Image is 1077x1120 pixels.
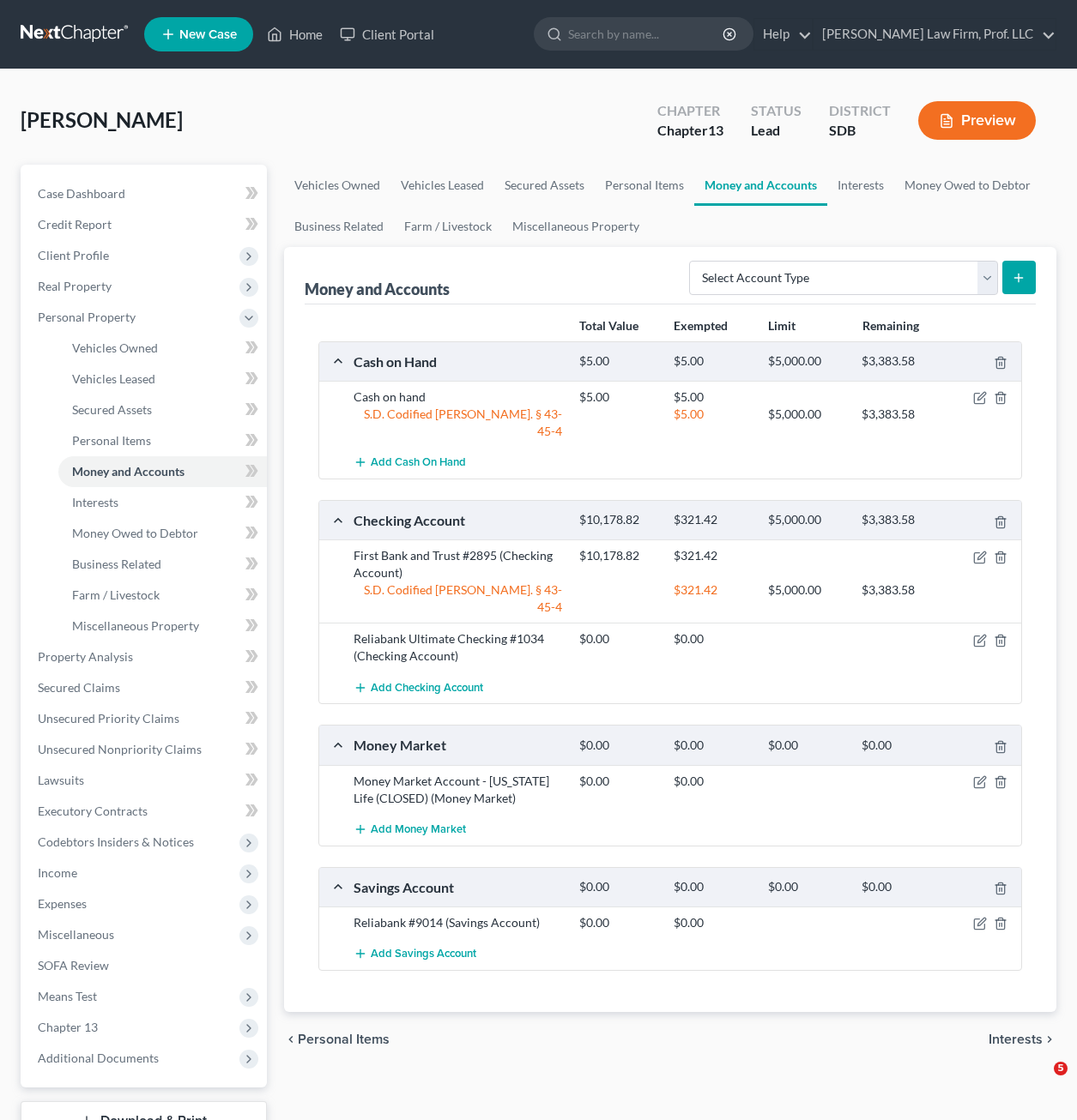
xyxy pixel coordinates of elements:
[371,456,466,470] span: Add Cash on Hand
[595,165,694,206] a: Personal Items
[331,19,443,50] a: Client Portal
[38,834,194,849] span: Codebtors Insiders & Notices
[38,989,97,1003] span: Means Test
[862,318,919,333] strong: Remaining
[72,340,158,355] span: Vehicles Owned
[571,879,665,895] div: $0.00
[1043,1033,1056,1046] i: chevron_right
[24,672,267,703] a: Secured Claims
[759,406,854,423] div: $5,000.00
[72,587,160,602] span: Farm / Livestock
[38,649,133,664] span: Property Analysis
[354,814,466,846] button: Add Money Market
[38,279,112,293] span: Real Property
[665,406,759,423] div: $5.00
[759,512,854,528] div: $5,000.00
[24,950,267,981] a: SOFA Review
[345,914,571,931] div: Reliabank #9014 (Savings Account)
[759,879,854,895] div: $0.00
[284,1033,298,1046] i: chevron_left
[345,388,571,406] div: Cash on hand
[571,388,665,406] div: $5.00
[58,394,267,425] a: Secured Assets
[665,353,759,370] div: $5.00
[24,209,267,240] a: Credit Report
[58,456,267,487] a: Money and Accounts
[38,1020,98,1034] span: Chapter 13
[72,464,185,479] span: Money and Accounts
[58,549,267,580] a: Business Related
[38,248,109,262] span: Client Profile
[894,165,1041,206] a: Money Owed to Debtor
[38,186,125,201] span: Case Dashboard
[345,736,571,754] div: Money Market
[768,318,796,333] strong: Limit
[371,822,466,836] span: Add Money Market
[72,402,152,417] span: Secured Assets
[502,206,650,247] a: Miscellaneous Property
[665,388,759,406] div: $5.00
[754,19,812,50] a: Help
[853,738,947,754] div: $0.00
[345,773,571,807] div: Money Market Account - [US_STATE] Life (CLOSED) (Money Market)
[579,318,638,333] strong: Total Value
[284,1033,390,1046] button: chevron_left Personal Items
[24,178,267,209] a: Case Dashboard
[345,352,571,370] div: Cash on Hand
[345,878,571,896] div: Savings Account
[665,773,759,790] div: $0.00
[179,28,237,41] span: New Case
[665,512,759,528] div: $321.42
[665,879,759,895] div: $0.00
[571,738,665,754] div: $0.00
[989,1033,1056,1046] button: Interests chevron_right
[571,773,665,790] div: $0.00
[568,18,725,50] input: Search by name...
[390,165,494,206] a: Vehicles Leased
[58,333,267,364] a: Vehicles Owned
[24,703,267,734] a: Unsecured Priority Claims
[665,738,759,754] div: $0.00
[708,122,723,138] span: 13
[371,948,476,961] span: Add Savings Account
[38,865,77,880] span: Income
[571,512,665,528] div: $10,178.82
[345,406,571,440] div: S.D. Codified [PERSON_NAME]. § 43-45-4
[665,914,759,931] div: $0.00
[918,101,1036,140] button: Preview
[853,512,947,528] div: $3,383.58
[829,121,891,141] div: SDB
[72,433,151,448] span: Personal Items
[354,447,466,479] button: Add Cash on Hand
[38,680,120,695] span: Secured Claims
[827,165,894,206] a: Interests
[657,101,723,121] div: Chapter
[571,547,665,564] div: $10,178.82
[989,1033,1043,1046] span: Interests
[58,580,267,611] a: Farm / Livestock
[694,165,827,206] a: Money and Accounts
[853,879,947,895] div: $0.00
[72,618,199,633] span: Miscellaneous Property
[72,557,161,571] span: Business Related
[674,318,728,333] strong: Exempted
[58,611,267,641] a: Miscellaneous Property
[759,581,854,599] div: $5,000.00
[284,206,394,247] a: Business Related
[494,165,595,206] a: Secured Assets
[38,217,112,232] span: Credit Report
[58,518,267,549] a: Money Owed to Debtor
[258,19,331,50] a: Home
[751,101,802,121] div: Status
[58,425,267,456] a: Personal Items
[38,711,179,726] span: Unsecured Priority Claims
[371,681,483,695] span: Add Checking Account
[305,279,450,299] div: Money and Accounts
[345,547,571,581] div: First Bank and Trust #2895 (Checking Account)
[571,353,665,370] div: $5.00
[38,742,202,756] span: Unsecured Nonpriority Claims
[38,804,148,818] span: Executory Contracts
[1054,1062,1068,1075] span: 5
[665,547,759,564] div: $321.42
[284,165,390,206] a: Vehicles Owned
